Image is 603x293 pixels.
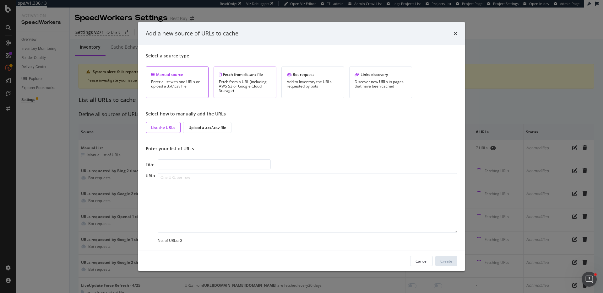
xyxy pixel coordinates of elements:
[146,146,457,152] div: Enter your list of URLs
[180,238,182,243] div: 0
[219,80,271,93] div: Fetch from a URL (including AWS S3 or Google Cloud Storage)
[582,272,597,287] iframe: Intercom live chat
[146,173,155,243] div: URLs
[410,256,433,266] button: Cancel
[151,125,175,130] div: List the URLs
[440,258,452,264] div: Create
[146,162,155,167] div: Title
[287,72,339,77] div: Bot request
[355,72,407,77] div: Links discovery
[151,72,203,77] div: Manual source
[146,29,238,38] div: Add a new source of URLs to cache
[435,256,457,266] button: Create
[151,80,203,88] div: Enter a list with one URLs or upload a .txt/.csv file
[158,238,457,243] div: No. of URLs:
[355,80,407,88] div: Discover new URLs in pages that have been cached
[146,111,457,117] div: Select how to manually add the URLs
[454,29,457,38] div: times
[146,53,457,59] div: Select a source type
[138,22,465,271] div: modal
[287,80,339,88] div: Add to Inventory the URLs requested by bots
[219,72,271,77] div: Fetch from distant file
[416,258,427,264] div: Cancel
[188,125,226,130] div: Upload a .txt/.csv file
